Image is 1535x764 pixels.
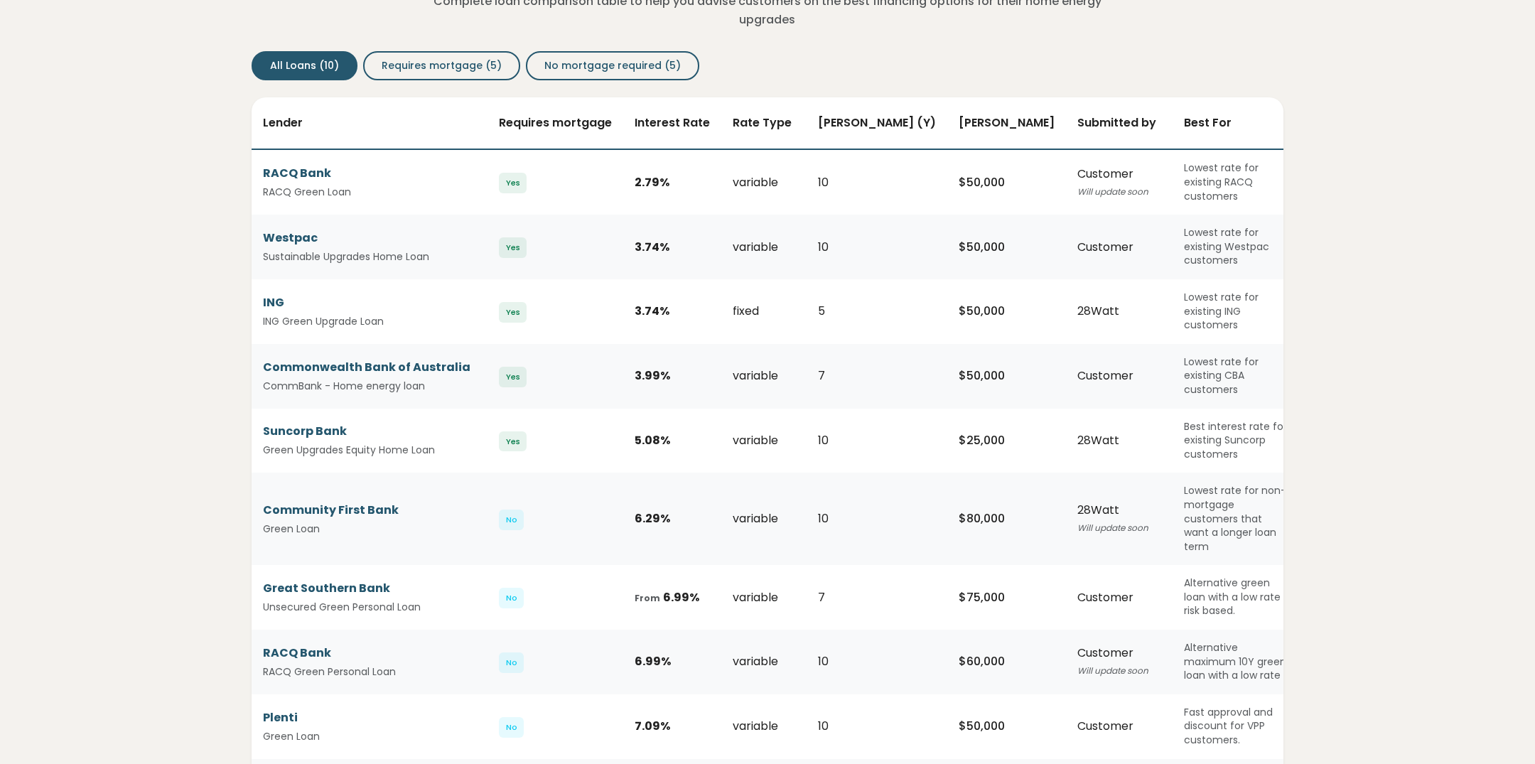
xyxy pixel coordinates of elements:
div: 10 [818,653,936,670]
div: variable [733,367,795,384]
small: CommBank - Home energy loan [263,379,470,394]
div: 10 [818,239,936,256]
div: Customer [1077,367,1161,384]
button: No mortgage required (5) [526,51,699,80]
span: Rate Type [733,114,792,131]
div: $ 80,000 [959,510,1055,527]
div: Great Southern Bank [263,580,470,597]
div: $ 50,000 [959,174,1055,191]
span: Lender [263,114,303,131]
div: 10 [818,174,936,191]
div: Community First Bank [263,502,470,519]
div: Lowest rate for existing Westpac customers [1184,226,1289,268]
div: variable [733,589,795,606]
div: variable [733,718,795,735]
span: All Loans (10) [270,58,339,73]
div: 28Watt [1077,303,1161,320]
div: variable [733,432,795,449]
div: 28Watt [1077,432,1161,449]
span: Interest Rate [635,114,710,131]
span: No mortgage required (5) [544,58,681,73]
span: Best For [1184,114,1232,131]
div: variable [733,174,795,191]
div: variable [733,653,795,670]
div: RACQ Bank [263,645,470,662]
span: Will update soon [1077,185,1148,198]
div: 6.99 % [635,589,710,606]
div: Lowest rate for existing RACQ customers [1184,161,1289,203]
div: 10 [818,432,936,449]
small: ING Green Upgrade Loan [263,314,470,329]
div: 7 [818,589,936,606]
span: Yes [499,431,527,452]
div: Westpac [263,230,470,247]
span: Will update soon [1077,522,1148,534]
div: 5.08 % [635,432,710,449]
span: No [499,510,524,530]
span: Will update soon [1077,665,1148,677]
div: variable [733,510,795,527]
div: 28Watt [1077,502,1161,536]
span: No [499,652,524,673]
small: Green Loan [263,522,470,537]
span: [PERSON_NAME] [959,114,1055,131]
div: 10 [818,510,936,527]
div: Lowest rate for existing CBA customers [1184,355,1289,397]
div: 2.79 % [635,174,710,191]
div: 7.09 % [635,718,710,735]
div: Best interest rate for existing Suncorp customers [1184,420,1289,462]
button: Requires mortgage (5) [363,51,520,80]
div: $ 75,000 [959,589,1055,606]
span: From [635,592,660,604]
div: Alternative green loan with a low rate - risk based. [1184,576,1289,618]
span: Requires mortgage [499,114,612,131]
div: Customer [1077,239,1161,256]
span: Yes [499,173,527,193]
div: $ 50,000 [959,718,1055,735]
div: 7 [818,367,936,384]
small: RACQ Green Loan [263,185,470,200]
span: Requires mortgage (5) [382,58,502,73]
span: [PERSON_NAME] (Y) [818,114,936,131]
div: $ 50,000 [959,303,1055,320]
span: Yes [499,302,527,323]
span: Yes [499,367,527,387]
span: No [499,717,524,738]
div: $ 50,000 [959,239,1055,256]
div: 6.29 % [635,510,710,527]
div: 3.74 % [635,239,710,256]
div: RACQ Bank [263,165,470,182]
div: $ 60,000 [959,653,1055,670]
div: Customer [1077,645,1161,679]
div: Lowest rate for non-mortgage customers that want a longer loan term [1184,484,1289,554]
div: Customer [1077,166,1161,200]
small: RACQ Green Personal Loan [263,665,470,679]
div: Alternative maximum 10Y green loan with a low rate [1184,641,1289,683]
div: 3.74 % [635,303,710,320]
div: 6.99 % [635,653,710,670]
div: Suncorp Bank [263,423,470,440]
div: $ 50,000 [959,367,1055,384]
div: Plenti [263,709,470,726]
small: Green Loan [263,729,470,744]
small: Sustainable Upgrades Home Loan [263,249,470,264]
div: Customer [1077,718,1161,735]
div: 5 [818,303,936,320]
div: Lowest rate for existing ING customers [1184,291,1289,333]
div: Commonwealth Bank of Australia [263,359,470,376]
div: 3.99 % [635,367,710,384]
div: 10 [818,718,936,735]
span: Submitted by [1077,114,1156,131]
span: Yes [499,237,527,258]
span: No [499,588,524,608]
button: All Loans (10) [252,51,357,80]
div: ING [263,294,470,311]
small: Green Upgrades Equity Home Loan [263,443,470,458]
div: variable [733,239,795,256]
small: Unsecured Green Personal Loan [263,600,470,615]
div: $ 25,000 [959,432,1055,449]
div: Fast approval and discount for VPP customers. [1184,706,1289,748]
div: fixed [733,303,795,320]
div: Customer [1077,589,1161,606]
